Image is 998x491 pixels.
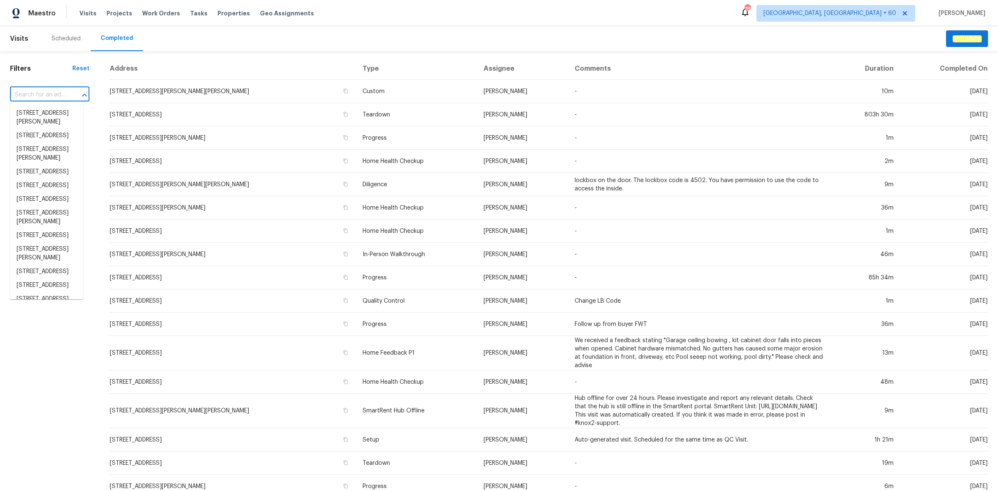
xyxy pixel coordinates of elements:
[342,157,349,165] button: Copy Address
[763,9,896,17] span: [GEOGRAPHIC_DATA], [GEOGRAPHIC_DATA] + 60
[10,279,83,292] li: [STREET_ADDRESS]
[109,126,356,150] td: [STREET_ADDRESS][PERSON_NAME]
[10,143,83,165] li: [STREET_ADDRESS][PERSON_NAME]
[356,196,477,220] td: Home Health Checkup
[356,150,477,173] td: Home Health Checkup
[832,196,900,220] td: 36m
[900,80,988,103] td: [DATE]
[832,220,900,243] td: 1m
[568,243,832,266] td: -
[10,165,83,179] li: [STREET_ADDRESS]
[900,126,988,150] td: [DATE]
[342,87,349,95] button: Copy Address
[356,80,477,103] td: Custom
[477,150,568,173] td: [PERSON_NAME]
[900,173,988,196] td: [DATE]
[832,58,900,80] th: Duration
[10,229,83,242] li: [STREET_ADDRESS]
[10,179,83,192] li: [STREET_ADDRESS]
[477,313,568,336] td: [PERSON_NAME]
[568,370,832,394] td: -
[10,106,83,129] li: [STREET_ADDRESS][PERSON_NAME]
[109,80,356,103] td: [STREET_ADDRESS][PERSON_NAME][PERSON_NAME]
[10,242,83,265] li: [STREET_ADDRESS][PERSON_NAME]
[477,58,568,80] th: Assignee
[900,428,988,452] td: [DATE]
[568,313,832,336] td: Follow up from buyer FWT
[106,9,132,17] span: Projects
[109,336,356,370] td: [STREET_ADDRESS]
[832,173,900,196] td: 9m
[101,34,133,42] div: Completed
[342,227,349,234] button: Copy Address
[356,103,477,126] td: Teardown
[477,452,568,475] td: [PERSON_NAME]
[109,220,356,243] td: [STREET_ADDRESS]
[342,459,349,466] button: Copy Address
[568,289,832,313] td: Change LB Code
[953,35,981,42] em: Schedule
[109,428,356,452] td: [STREET_ADDRESS]
[568,126,832,150] td: -
[109,370,356,394] td: [STREET_ADDRESS]
[900,370,988,394] td: [DATE]
[109,58,356,80] th: Address
[946,30,988,47] button: Schedule
[477,173,568,196] td: [PERSON_NAME]
[10,64,72,73] h1: Filters
[477,289,568,313] td: [PERSON_NAME]
[900,289,988,313] td: [DATE]
[832,289,900,313] td: 1m
[356,173,477,196] td: Diligence
[477,266,568,289] td: [PERSON_NAME]
[52,35,81,43] div: Scheduled
[10,206,83,229] li: [STREET_ADDRESS][PERSON_NAME]
[342,349,349,356] button: Copy Address
[568,150,832,173] td: -
[142,9,180,17] span: Work Orders
[568,58,832,80] th: Comments
[568,428,832,452] td: Auto-generated visit. Scheduled for the same time as QC Visit.
[900,243,988,266] td: [DATE]
[342,134,349,141] button: Copy Address
[832,428,900,452] td: 1h 21m
[832,336,900,370] td: 13m
[342,378,349,385] button: Copy Address
[356,266,477,289] td: Progress
[109,394,356,428] td: [STREET_ADDRESS][PERSON_NAME][PERSON_NAME]
[568,394,832,428] td: Hub offline for over 24 hours. Please investigate and report any relevant details. Check that the...
[342,180,349,188] button: Copy Address
[356,243,477,266] td: In-Person Walkthrough
[28,9,56,17] span: Maestro
[568,173,832,196] td: lockbox on the door. The lockbox code is 4502. You have permission to use the code to access the ...
[568,80,832,103] td: -
[356,394,477,428] td: SmartRent Hub Offline
[477,370,568,394] td: [PERSON_NAME]
[109,243,356,266] td: [STREET_ADDRESS][PERSON_NAME]
[10,89,66,101] input: Search for an address...
[900,394,988,428] td: [DATE]
[900,452,988,475] td: [DATE]
[356,289,477,313] td: Quality Control
[109,196,356,220] td: [STREET_ADDRESS][PERSON_NAME]
[109,289,356,313] td: [STREET_ADDRESS]
[217,9,250,17] span: Properties
[832,243,900,266] td: 46m
[342,436,349,443] button: Copy Address
[477,428,568,452] td: [PERSON_NAME]
[477,126,568,150] td: [PERSON_NAME]
[832,126,900,150] td: 1m
[832,394,900,428] td: 9m
[935,9,986,17] span: [PERSON_NAME]
[568,336,832,370] td: We received a feedback stating "Garage ceiling bowing , kit cabinet door falls into pieces when o...
[356,452,477,475] td: Teardown
[356,58,477,80] th: Type
[900,103,988,126] td: [DATE]
[10,192,83,206] li: [STREET_ADDRESS]
[356,370,477,394] td: Home Health Checkup
[832,370,900,394] td: 48m
[568,196,832,220] td: -
[342,297,349,304] button: Copy Address
[356,220,477,243] td: Home Health Checkup
[342,320,349,328] button: Copy Address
